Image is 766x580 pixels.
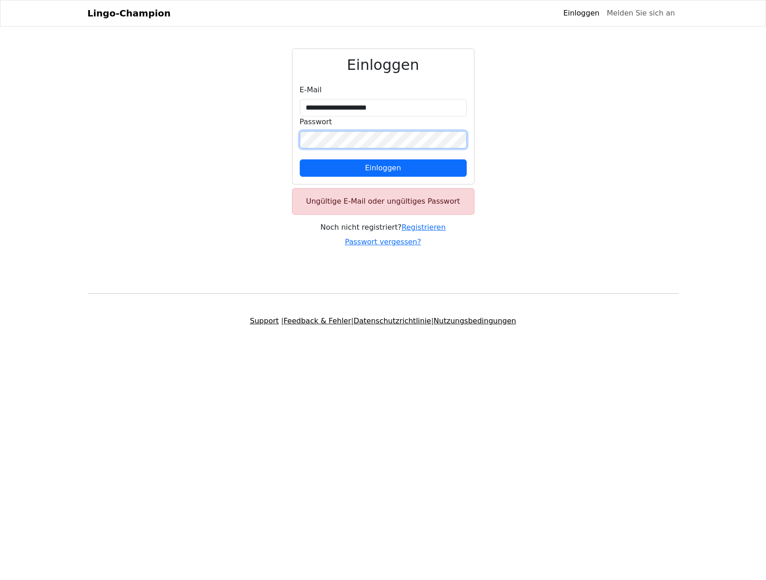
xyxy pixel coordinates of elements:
[563,9,599,17] font: Einloggen
[345,237,421,246] a: Passwort vergessen?
[347,56,419,74] font: Einloggen
[351,316,354,325] font: |
[88,4,171,22] a: Lingo-Champion
[607,9,675,17] font: Melden Sie sich an
[306,197,460,206] font: Ungültige E-Mail oder ungültiges Passwort
[250,316,279,325] a: Support
[354,316,431,325] a: Datenschutzrichtlinie
[88,8,171,19] font: Lingo-Champion
[284,316,351,325] a: Feedback & Fehler
[281,316,283,325] font: |
[401,223,446,232] a: Registrieren
[300,85,322,94] font: E-Mail
[431,316,433,325] font: |
[300,159,467,177] button: Einloggen
[603,4,679,22] a: Melden Sie sich an
[320,223,401,232] font: Noch nicht registriert?
[433,316,516,325] a: Nutzungsbedingungen
[365,163,401,172] font: Einloggen
[300,117,332,126] font: Passwort
[560,4,603,22] a: Einloggen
